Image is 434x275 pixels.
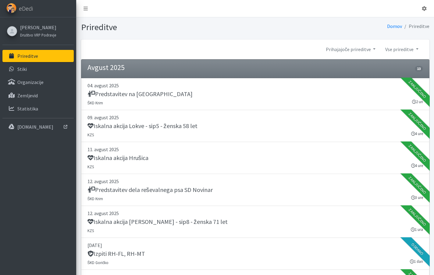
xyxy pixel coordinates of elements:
p: 04. avgust 2025 [87,82,423,89]
a: 11. avgust 2025 Iskalna akcija Hrušica KZS 4 ure Zaključeno [81,142,429,174]
h5: Predstavitev dela reševalnega psa SD Novinar [87,186,213,193]
small: KZS [87,132,94,137]
h1: Prireditve [81,22,253,33]
a: 12. avgust 2025 Predstavitev dela reševalnega psa SD Novinar ŠKD Krim 3 ure Zaključeno [81,174,429,206]
p: 12. avgust 2025 [87,210,423,217]
p: 09. avgust 2025 [87,114,423,121]
h5: Predstavitev na [GEOGRAPHIC_DATA] [87,90,193,98]
p: Stiki [17,66,27,72]
a: Organizacije [2,76,74,88]
p: 12. avgust 2025 [87,178,423,185]
a: Statistika [2,103,74,115]
p: Organizacije [17,79,44,85]
a: 09. avgust 2025 Iskalna akcija Lokve - sip5 - ženska 58 let KZS 4 ure Zaključeno [81,110,429,142]
a: Vse prireditve [380,43,423,55]
a: Domov [387,23,402,29]
small: ŠKD Krim [87,100,103,105]
a: [DOMAIN_NAME] [2,121,74,133]
a: 04. avgust 2025 Predstavitev na [GEOGRAPHIC_DATA] ŠKD Krim 2 uri Zaključeno [81,78,429,110]
small: Društvo VRP Podravje [20,33,56,37]
h4: Avgust 2025 [87,63,125,72]
a: [PERSON_NAME] [20,24,56,31]
a: [DATE] Izpiti RH-FL, RH-MT ŠKD Goričko 1 dan Oddano [81,238,429,270]
a: Društvo VRP Podravje [20,31,56,38]
a: Stiki [2,63,74,75]
span: 13 [415,66,423,71]
span: eDedi [19,4,33,13]
p: [DOMAIN_NAME] [17,124,53,130]
p: Prireditve [17,53,38,59]
img: eDedi [6,3,16,13]
h5: Iskalna akcija [PERSON_NAME] - sip8 - ženska 71 let [87,218,228,225]
small: ŠKD Krim [87,196,103,201]
small: KZS [87,164,94,169]
p: Zemljevid [17,92,38,99]
h5: Iskalna akcija Lokve - sip5 - ženska 58 let [87,122,197,130]
p: [DATE] [87,242,423,249]
a: Prireditve [2,50,74,62]
li: Prireditve [402,22,429,31]
a: Zemljevid [2,89,74,102]
a: 12. avgust 2025 Iskalna akcija [PERSON_NAME] - sip8 - ženska 71 let KZS 1 ura Zaključeno [81,206,429,238]
h5: Izpiti RH-FL, RH-MT [87,250,145,257]
p: Statistika [17,106,38,112]
h5: Iskalna akcija Hrušica [87,154,148,162]
p: 11. avgust 2025 [87,146,423,153]
small: KZS [87,228,94,233]
a: Prihajajoče prireditve [321,43,380,55]
small: ŠKD Goričko [87,260,109,265]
